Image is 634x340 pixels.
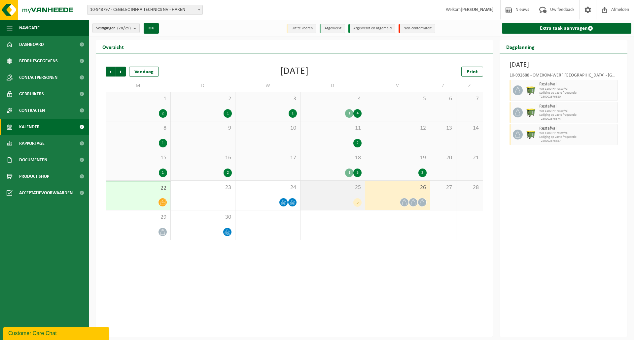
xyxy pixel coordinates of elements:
h2: Dagplanning [500,40,541,53]
count: (28/29) [117,26,131,30]
span: 29 [109,214,167,221]
span: Gebruikers [19,86,44,102]
span: 24 [239,184,297,191]
span: Dashboard [19,36,44,53]
div: 2 [418,169,427,177]
span: Acceptatievoorwaarden [19,185,73,201]
span: T250002676574 [539,117,616,121]
img: WB-1100-HPE-GN-50 [526,85,536,95]
span: T250002676580 [539,95,616,99]
div: 1 [345,169,353,177]
td: D [171,80,236,92]
span: Product Shop [19,168,49,185]
span: WB-1100-HP restafval [539,131,616,135]
span: 14 [460,125,479,132]
span: Kalender [19,119,40,135]
li: Afgewerkt [320,24,345,33]
span: Lediging op vaste frequentie [539,91,616,95]
td: V [365,80,430,92]
span: 12 [369,125,427,132]
li: Uit te voeren [287,24,316,33]
a: Extra taak aanvragen [502,23,632,34]
div: 2 [159,109,167,118]
span: Restafval [539,104,616,109]
span: 4 [304,95,362,103]
span: 3 [239,95,297,103]
span: Restafval [539,82,616,87]
span: Lediging op vaste frequentie [539,113,616,117]
span: 20 [434,154,453,162]
div: 1 [224,109,232,118]
span: Contactpersonen [19,69,57,86]
iframe: chat widget [3,325,110,340]
span: WB-1100-HP restafval [539,109,616,113]
a: Print [461,67,483,77]
span: 17 [239,154,297,162]
span: 5 [369,95,427,103]
button: Vestigingen(28/29) [92,23,140,33]
span: T250002676587 [539,139,616,143]
span: 2 [174,95,232,103]
td: D [300,80,366,92]
span: 6 [434,95,453,103]
span: 19 [369,154,427,162]
span: 23 [174,184,232,191]
div: [DATE] [280,67,309,77]
span: 25 [304,184,362,191]
span: WB-1100-HP restafval [539,87,616,91]
h3: [DATE] [510,60,618,70]
span: 9 [174,125,232,132]
span: 28 [460,184,479,191]
li: Afgewerkt en afgemeld [348,24,395,33]
span: Vestigingen [96,23,131,33]
span: 1 [109,95,167,103]
li: Non-conformiteit [399,24,435,33]
span: 10 [239,125,297,132]
div: 2 [224,169,232,177]
span: 22 [109,185,167,192]
span: Documenten [19,152,47,168]
div: 1 [159,139,167,147]
span: 15 [109,154,167,162]
span: 8 [109,125,167,132]
span: 10-943797 - CEGELEC INFRA TECHNICS NV - HAREN [88,5,202,15]
span: 7 [460,95,479,103]
div: 1 [345,109,353,118]
div: 2 [353,139,362,147]
img: WB-1100-HPE-GN-50 [526,108,536,117]
div: 3 [353,169,362,177]
div: 5 [353,198,362,207]
span: Contracten [19,102,45,119]
div: Vandaag [129,67,159,77]
div: 10-992688 - OMEXOM-WERF [GEOGRAPHIC_DATA] - [GEOGRAPHIC_DATA] [510,73,618,80]
span: Rapportage [19,135,45,152]
td: W [235,80,300,92]
td: Z [430,80,457,92]
span: Vorige [106,67,116,77]
span: Navigatie [19,20,40,36]
div: 4 [353,109,362,118]
span: 30 [174,214,232,221]
button: OK [144,23,159,34]
span: Restafval [539,126,616,131]
span: 11 [304,125,362,132]
span: Volgende [116,67,126,77]
td: Z [456,80,483,92]
span: 18 [304,154,362,162]
span: Print [467,69,478,75]
img: WB-1100-HPE-GN-50 [526,130,536,139]
strong: [PERSON_NAME] [461,7,494,12]
span: 16 [174,154,232,162]
span: Bedrijfsgegevens [19,53,58,69]
div: 1 [289,109,297,118]
span: Lediging op vaste frequentie [539,135,616,139]
span: 27 [434,184,453,191]
td: M [106,80,171,92]
span: 21 [460,154,479,162]
div: 1 [159,169,167,177]
span: 26 [369,184,427,191]
h2: Overzicht [96,40,130,53]
span: 13 [434,125,453,132]
span: 10-943797 - CEGELEC INFRA TECHNICS NV - HAREN [87,5,203,15]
